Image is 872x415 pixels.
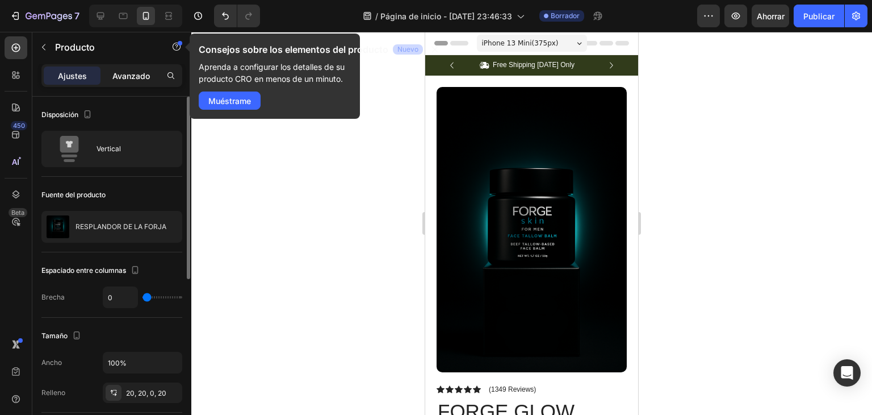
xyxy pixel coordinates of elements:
[803,11,835,21] font: Publicar
[214,5,260,27] div: Deshacer/Rehacer
[794,5,844,27] button: Publicar
[126,389,166,397] font: 20, 20, 0, 20
[103,287,137,308] input: Auto
[103,352,182,373] input: Auto
[41,331,68,340] font: Tamaño
[757,11,785,21] font: Ahorrar
[380,11,512,21] font: Página de inicio - [DATE] 23:46:33
[112,71,150,81] font: Avanzado
[41,358,62,367] font: Ancho
[375,11,378,21] font: /
[74,10,79,22] font: 7
[11,366,202,394] h1: FORGE GLOW
[41,110,78,119] font: Disposición
[41,388,65,397] font: Relleno
[13,122,25,130] font: 450
[41,266,126,275] font: Espaciado entre columnas
[55,42,95,53] font: Producto
[41,190,106,199] font: Fuente del producto
[5,5,85,27] button: 7
[425,32,638,415] iframe: Área de diseño
[41,293,65,301] font: Brecha
[551,11,580,20] font: Borrador
[55,40,152,54] p: Producto
[76,222,166,231] font: RESPLANDOR DE LA FORJA
[58,71,87,81] font: Ajustes
[11,209,24,217] font: Beta
[97,144,121,153] font: Vertical
[47,215,69,238] img: Imagen de característica del producto
[833,359,861,387] div: Abrir Intercom Messenger
[752,5,789,27] button: Ahorrar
